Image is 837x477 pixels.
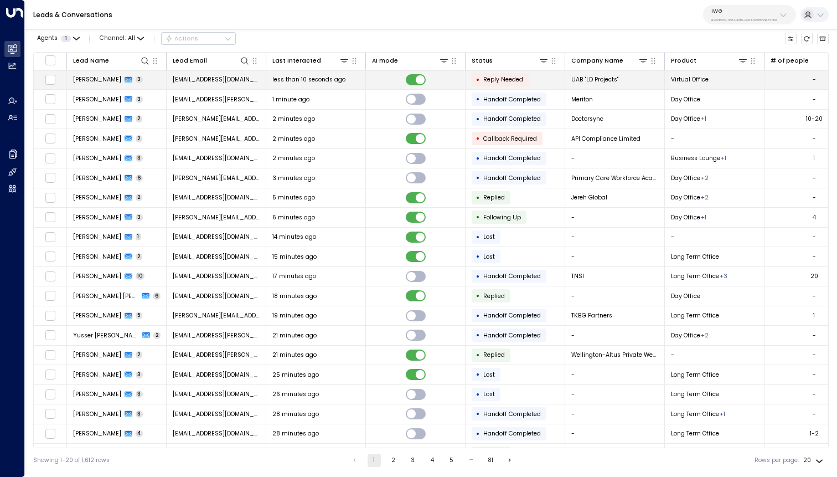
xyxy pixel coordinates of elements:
[483,351,505,359] span: Replied
[565,365,665,384] td: -
[476,269,480,284] div: •
[484,454,497,467] button: Go to page 81
[161,32,236,45] button: Actions
[272,410,319,418] span: 28 minutes ago
[813,292,816,300] div: -
[483,75,523,84] span: Reply Needed
[671,253,719,261] span: Long Term Office
[665,228,764,247] td: -
[476,446,480,460] div: •
[483,371,495,379] span: Lost
[73,311,121,320] span: Katie Kulp
[173,311,260,320] span: katie.kulp@tkbgpartners.com
[810,272,818,280] div: 20
[272,351,317,359] span: 21 minutes ago
[45,74,55,85] span: Toggle select row
[96,33,147,44] button: Channel:All
[45,232,55,242] span: Toggle select row
[813,95,816,104] div: -
[464,454,478,467] div: …
[483,115,541,123] span: Handoff Completed
[476,151,480,166] div: •
[785,33,797,45] button: Customize
[73,371,121,379] span: Angeles Bautista
[45,271,55,281] span: Toggle select row
[45,389,55,399] span: Toggle select row
[571,174,659,182] span: Primary Care Workforce Academy
[483,390,495,398] span: Lost
[37,35,58,42] span: Agents
[173,331,260,340] span: yusser@al-gayed.com
[406,454,420,467] button: Go to page 3
[45,114,55,124] span: Toggle select row
[813,253,816,261] div: -
[565,149,665,168] td: -
[136,312,143,319] span: 5
[483,272,541,280] span: Handoff Completed
[813,390,816,398] div: -
[272,115,315,123] span: 2 minutes ago
[483,193,505,202] span: Replied
[272,55,350,66] div: Last Interacted
[483,311,541,320] span: Handoff Completed
[483,429,541,438] span: Handoff Completed
[173,135,260,143] span: david.hardwick@apicompliance.co.uk
[33,33,82,44] button: Agents1
[136,391,143,398] span: 3
[45,409,55,419] span: Toggle select row
[817,33,829,45] button: Archived Leads
[45,370,55,380] span: Toggle select row
[136,411,143,418] span: 3
[565,228,665,247] td: -
[45,94,55,105] span: Toggle select row
[73,95,121,104] span: Cal Goode
[272,331,317,340] span: 21 minutes ago
[803,454,825,467] div: 20
[445,454,458,467] button: Go to page 5
[136,273,145,280] span: 10
[571,55,649,66] div: Company Name
[45,252,55,262] span: Toggle select row
[136,155,143,162] span: 3
[173,55,250,66] div: Lead Email
[476,387,480,402] div: •
[813,331,816,340] div: -
[671,331,700,340] span: Day Office
[813,311,815,320] div: 1
[426,454,439,467] button: Go to page 4
[136,96,143,103] span: 3
[813,351,816,359] div: -
[45,55,55,65] span: Toggle select all
[173,410,260,418] span: tpi-db@mweb.co.za
[476,249,480,264] div: •
[45,212,55,223] span: Toggle select row
[483,95,541,104] span: Handoff Completed
[813,154,815,162] div: 1
[173,56,207,66] div: Lead Email
[801,33,813,45] span: Refresh
[565,326,665,345] td: -
[671,213,700,222] span: Day Office
[45,350,55,360] span: Toggle select row
[128,35,135,42] span: All
[136,115,143,122] span: 2
[387,454,400,467] button: Go to page 2
[571,311,612,320] span: TKBG Partners
[73,410,121,418] span: Dave
[671,115,700,123] span: Day Office
[476,289,480,303] div: •
[73,115,121,123] span: Rhys Gough
[671,429,719,438] span: Long Term Office
[476,92,480,106] div: •
[472,56,493,66] div: Status
[165,35,199,43] div: Actions
[813,75,816,84] div: -
[476,407,480,421] div: •
[73,331,139,340] span: Yusser AL-Gayed
[272,272,316,280] span: 17 minutes ago
[136,253,143,260] span: 2
[571,95,593,104] span: Meriton
[73,351,121,359] span: Larissa Schmitke
[272,253,317,261] span: 15 minutes ago
[671,75,709,84] span: Virtual Office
